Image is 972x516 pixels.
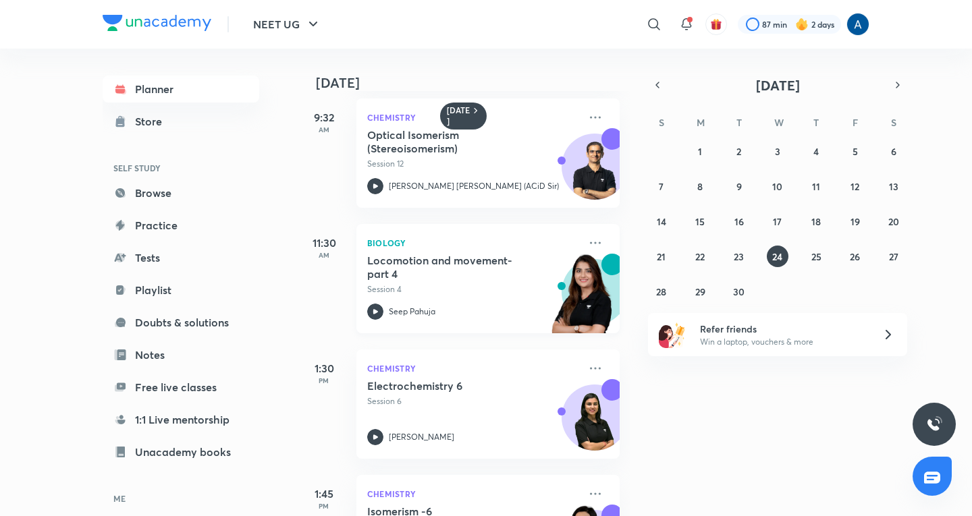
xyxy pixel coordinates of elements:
abbr: September 12, 2025 [850,180,859,193]
p: Session 12 [367,158,579,170]
button: September 15, 2025 [689,210,711,232]
a: Browse [103,179,259,206]
h5: 11:30 [297,235,351,251]
abbr: September 23, 2025 [734,250,744,263]
button: September 14, 2025 [651,210,672,232]
abbr: September 13, 2025 [889,180,898,193]
abbr: Saturday [891,116,896,129]
abbr: September 11, 2025 [812,180,820,193]
p: [PERSON_NAME] [389,431,454,443]
button: September 7, 2025 [651,175,672,197]
h5: 9:32 [297,109,351,125]
button: September 18, 2025 [805,210,827,232]
button: September 23, 2025 [728,246,750,267]
button: [DATE] [667,76,888,94]
img: ttu [926,416,942,432]
p: PM [297,376,351,384]
p: AM [297,251,351,259]
abbr: September 25, 2025 [811,250,821,263]
p: PM [297,502,351,510]
button: September 24, 2025 [767,246,788,267]
a: Notes [103,341,259,368]
button: NEET UG [245,11,329,38]
p: [PERSON_NAME] [PERSON_NAME] (ACiD Sir) [389,180,559,192]
abbr: September 9, 2025 [736,180,742,193]
button: September 8, 2025 [689,175,711,197]
abbr: September 2, 2025 [736,145,741,158]
button: September 27, 2025 [883,246,905,267]
abbr: Tuesday [736,116,742,129]
button: September 13, 2025 [883,175,905,197]
abbr: September 24, 2025 [772,250,782,263]
p: Chemistry [367,360,579,376]
button: September 5, 2025 [844,140,866,162]
h6: Refer friends [700,322,866,336]
abbr: September 21, 2025 [657,250,666,263]
button: September 22, 2025 [689,246,711,267]
a: Playlist [103,277,259,304]
h5: 1:45 [297,486,351,502]
button: September 26, 2025 [844,246,866,267]
button: September 17, 2025 [767,210,788,232]
p: Chemistry [367,486,579,502]
abbr: September 17, 2025 [773,215,782,228]
abbr: September 27, 2025 [889,250,898,263]
button: September 30, 2025 [728,281,750,302]
abbr: Friday [853,116,858,129]
abbr: September 7, 2025 [659,180,664,193]
img: streak [795,18,809,31]
a: Unacademy books [103,438,259,465]
h6: ME [103,487,259,510]
a: Company Logo [103,15,211,34]
abbr: September 28, 2025 [656,285,666,298]
h5: 1:30 [297,360,351,376]
button: September 6, 2025 [883,140,905,162]
abbr: Monday [697,116,705,129]
abbr: September 14, 2025 [657,215,666,228]
abbr: September 6, 2025 [891,145,896,158]
a: 1:1 Live mentorship [103,406,259,433]
p: Session 4 [367,283,579,295]
img: referral [659,321,686,348]
button: September 2, 2025 [728,140,750,162]
a: Free live classes [103,374,259,401]
abbr: September 4, 2025 [813,145,819,158]
button: September 28, 2025 [651,281,672,302]
h4: [DATE] [316,75,633,91]
span: [DATE] [756,76,800,94]
button: September 16, 2025 [728,210,750,232]
abbr: September 1, 2025 [698,145,702,158]
abbr: September 15, 2025 [695,215,705,228]
abbr: September 8, 2025 [697,180,703,193]
img: Company Logo [103,15,211,31]
button: September 20, 2025 [883,210,905,232]
button: September 4, 2025 [805,140,827,162]
button: September 29, 2025 [689,281,711,302]
p: AM [297,125,351,134]
h5: Electrochemistry 6 [367,379,535,393]
abbr: September 19, 2025 [850,215,860,228]
p: Session 6 [367,395,579,407]
button: avatar [705,13,727,35]
button: September 25, 2025 [805,246,827,267]
abbr: September 29, 2025 [695,285,705,298]
abbr: Thursday [813,116,819,129]
button: September 21, 2025 [651,246,672,267]
abbr: September 16, 2025 [734,215,744,228]
a: Tests [103,244,259,271]
abbr: Wednesday [774,116,784,129]
p: Seep Pahuja [389,306,435,318]
h5: Locomotion and movement- part 4 [367,254,535,281]
img: unacademy [545,254,620,347]
abbr: September 26, 2025 [850,250,860,263]
h6: [DATE] [447,105,470,127]
img: Anees Ahmed [846,13,869,36]
img: avatar [710,18,722,30]
abbr: September 5, 2025 [853,145,858,158]
button: September 1, 2025 [689,140,711,162]
a: Doubts & solutions [103,309,259,336]
a: Practice [103,212,259,239]
button: September 11, 2025 [805,175,827,197]
abbr: September 18, 2025 [811,215,821,228]
a: Store [103,108,259,135]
